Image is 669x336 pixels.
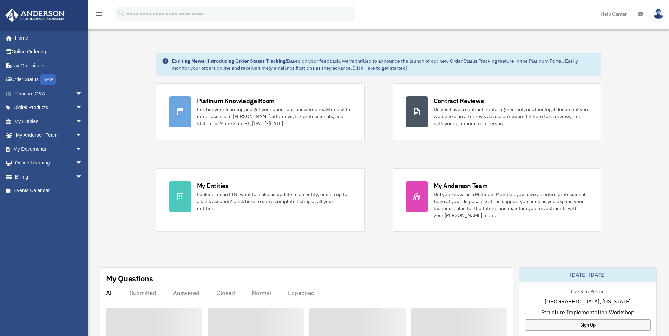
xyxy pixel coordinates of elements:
[95,10,103,18] i: menu
[76,87,90,101] span: arrow_drop_down
[5,114,93,128] a: My Entitiesarrow_drop_down
[156,168,365,232] a: My Entities Looking for an EIN, want to make an update to an entity, or sign up for a bank accoun...
[106,289,113,296] div: All
[545,297,631,305] span: [GEOGRAPHIC_DATA], [US_STATE]
[5,156,93,170] a: Online Learningarrow_drop_down
[5,184,93,198] a: Events Calendar
[197,191,352,212] div: Looking for an EIN, want to make an update to an entity, or sign up for a bank account? Click her...
[117,9,125,17] i: search
[252,289,271,296] div: Normal
[5,142,93,156] a: My Documentsarrow_drop_down
[76,170,90,184] span: arrow_drop_down
[156,83,365,140] a: Platinum Knowledge Room Further your learning and get your questions answered real-time with dire...
[5,170,93,184] a: Billingarrow_drop_down
[216,289,235,296] div: Closed
[197,96,275,105] div: Platinum Knowledge Room
[5,59,93,73] a: Tax Organizers
[3,8,67,22] img: Anderson Advisors Platinum Portal
[434,181,488,190] div: My Anderson Team
[5,128,93,142] a: My Anderson Teamarrow_drop_down
[288,289,315,296] div: Expedited
[197,181,229,190] div: My Entities
[352,65,407,71] a: Click Here to get started!
[393,168,601,232] a: My Anderson Team Did you know, as a Platinum Member, you have an entire professional team at your...
[519,268,656,282] div: [DATE]-[DATE]
[525,319,651,331] a: Sign Up
[5,101,93,115] a: Digital Productsarrow_drop_down
[5,45,93,59] a: Online Ordering
[5,73,93,87] a: Order StatusNEW
[393,83,601,140] a: Contract Reviews Do you have a contract, rental agreement, or other legal document you would like...
[541,308,634,316] span: Structure Implementation Workshop
[5,87,93,101] a: Platinum Q&Aarrow_drop_down
[95,12,103,18] a: menu
[76,142,90,156] span: arrow_drop_down
[76,156,90,170] span: arrow_drop_down
[434,106,588,127] div: Do you have a contract, rental agreement, or other legal document you would like an attorney's ad...
[434,191,588,219] div: Did you know, as a Platinum Member, you have an entire professional team at your disposal? Get th...
[76,128,90,143] span: arrow_drop_down
[76,114,90,129] span: arrow_drop_down
[653,9,664,19] img: User Pic
[172,58,287,64] strong: Exciting News: Introducing Order Status Tracking!
[565,287,610,295] div: Live & In-Person
[76,101,90,115] span: arrow_drop_down
[5,31,90,45] a: Home
[172,58,595,72] div: Based on your feedback, we're thrilled to announce the launch of our new Order Status Tracking fe...
[106,273,153,284] div: My Questions
[130,289,156,296] div: Submitted
[197,106,352,127] div: Further your learning and get your questions answered real-time with direct access to [PERSON_NAM...
[434,96,484,105] div: Contract Reviews
[173,289,199,296] div: Answered
[40,74,56,85] div: NEW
